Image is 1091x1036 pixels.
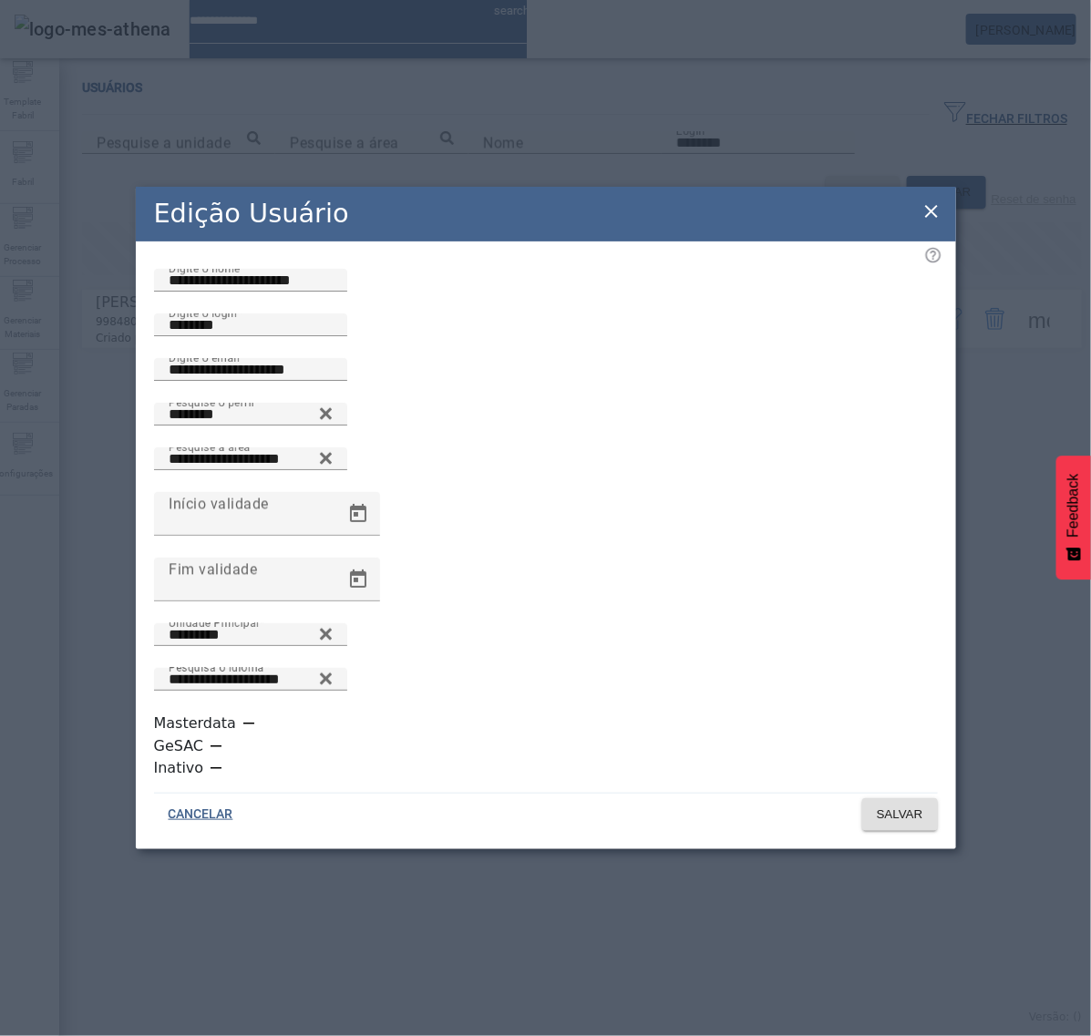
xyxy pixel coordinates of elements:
label: Inativo [154,757,208,779]
button: CANCELAR [154,798,248,831]
input: Number [169,448,333,470]
h2: Edição Usuário [154,194,349,233]
mat-label: Digite o email [169,351,240,364]
mat-label: Unidade Principal [169,616,259,629]
mat-label: Pesquise o perfil [169,395,254,408]
mat-label: Digite o nome [169,262,240,274]
mat-label: Fim validade [169,560,257,578]
label: Masterdata [154,713,240,734]
mat-label: Pesquisa o idioma [169,661,264,673]
mat-label: Pesquise a área [169,440,251,453]
mat-label: Digite o login [169,306,237,319]
button: Open calendar [336,558,380,601]
mat-label: Início validade [169,495,269,512]
label: GeSAC [154,735,208,757]
span: SALVAR [877,805,923,824]
span: CANCELAR [169,805,233,824]
button: Feedback - Mostrar pesquisa [1056,456,1091,580]
input: Number [169,404,333,426]
button: SALVAR [862,798,938,831]
input: Number [169,669,333,691]
input: Number [169,624,333,646]
button: Open calendar [336,492,380,536]
span: Feedback [1065,474,1082,538]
